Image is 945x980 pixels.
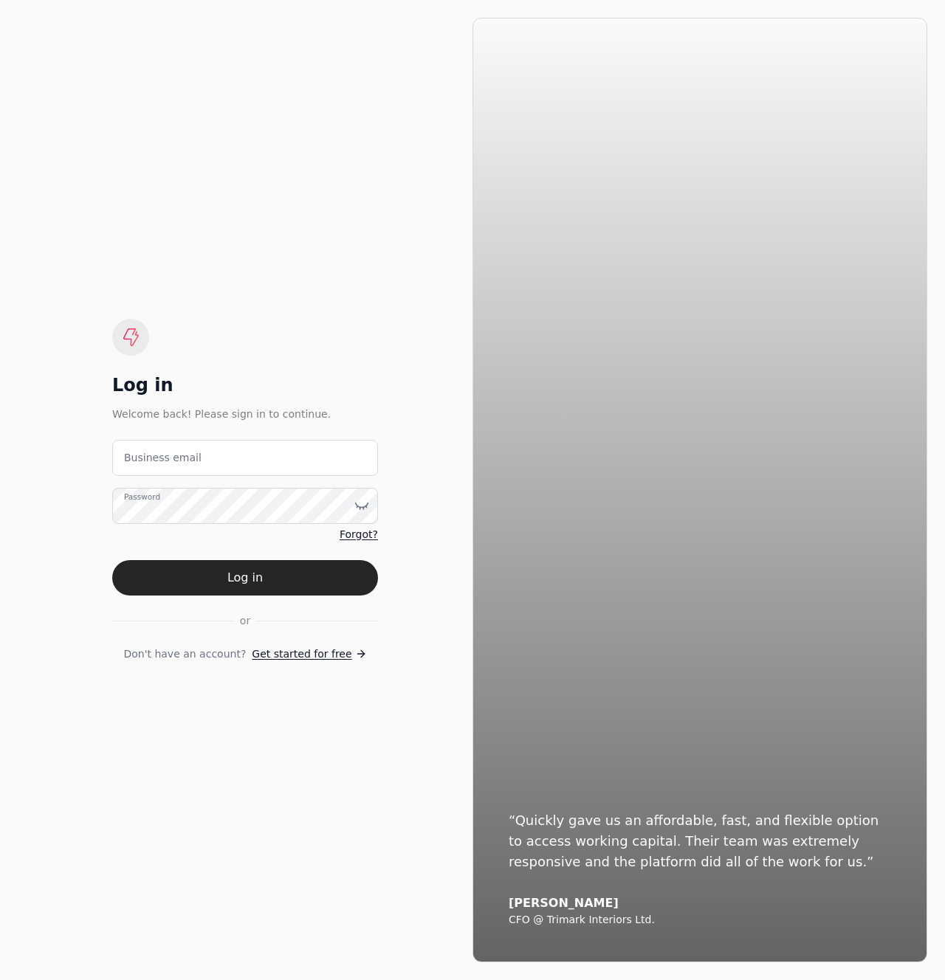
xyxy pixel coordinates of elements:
button: Log in [112,560,378,596]
div: Log in [112,373,378,397]
span: Don't have an account? [123,646,246,662]
span: or [240,613,250,629]
a: Forgot? [340,527,378,542]
label: Password [124,491,160,503]
div: [PERSON_NAME] [509,896,891,911]
div: Welcome back! Please sign in to continue. [112,406,378,422]
a: Get started for free [252,646,366,662]
span: Get started for free [252,646,351,662]
div: CFO @ Trimark Interiors Ltd. [509,914,891,927]
div: “Quickly gave us an affordable, fast, and flexible option to access working capital. Their team w... [509,810,891,872]
label: Business email [124,450,202,466]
